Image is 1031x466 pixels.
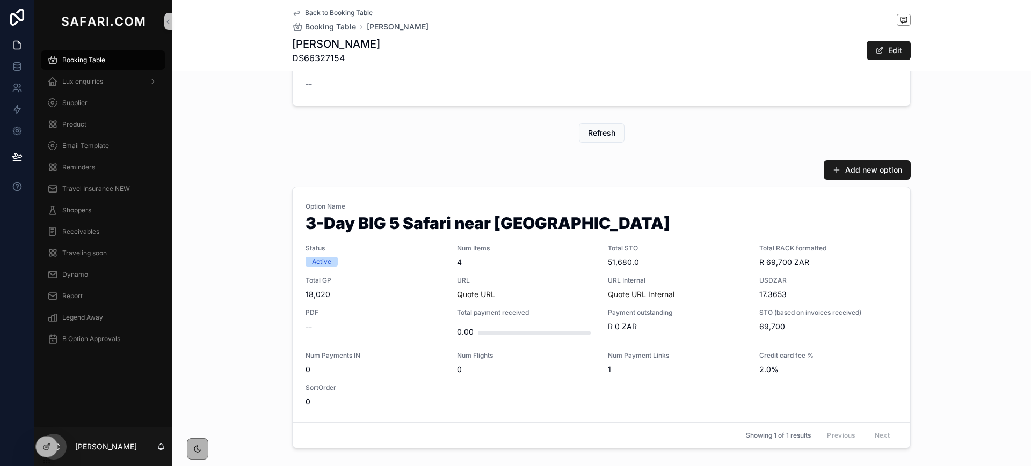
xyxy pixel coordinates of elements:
[41,179,165,198] a: Travel Insurance NEW
[62,56,105,64] span: Booking Table
[62,313,103,322] span: Legend Away
[306,308,444,317] span: PDF
[608,244,746,253] span: Total STO
[457,321,474,343] div: 0.00
[41,329,165,349] a: B Option Approvals
[292,9,373,17] a: Back to Booking Table
[746,431,811,440] span: Showing 1 of 1 results
[306,215,897,235] h1: 3-Day BIG 5 Safari near [GEOGRAPHIC_DATA]
[292,21,356,32] a: Booking Table
[305,9,373,17] span: Back to Booking Table
[306,244,444,253] span: Status
[367,21,429,32] a: [PERSON_NAME]
[457,276,596,285] span: URL
[62,249,107,257] span: Traveling soon
[41,115,165,134] a: Product
[608,351,746,360] span: Num Payment Links
[306,321,312,332] span: --
[62,335,120,343] span: B Option Approvals
[41,136,165,156] a: Email Template
[62,142,109,150] span: Email Template
[306,364,444,375] span: 0
[306,383,444,392] span: SortOrder
[62,227,99,236] span: Receivables
[608,290,674,299] a: Quote URL Internal
[608,257,746,268] span: 51,680.0
[759,257,898,268] span: R 69,700 ZAR
[34,43,172,363] div: scrollable content
[62,206,91,214] span: Shoppers
[41,93,165,113] a: Supplier
[41,72,165,91] a: Lux enquiries
[759,321,898,332] span: 69,700
[41,308,165,327] a: Legend Away
[608,276,746,285] span: URL Internal
[41,265,165,284] a: Dynamo
[306,79,312,90] span: --
[306,396,444,407] span: 0
[759,244,898,253] span: Total RACK formatted
[457,257,596,268] span: 4
[62,292,83,300] span: Report
[62,184,130,193] span: Travel Insurance NEW
[759,289,898,300] span: 17.3653
[759,364,898,375] span: 2.0%
[62,77,103,86] span: Lux enquiries
[75,441,137,452] p: [PERSON_NAME]
[41,201,165,220] a: Shoppers
[457,308,596,317] span: Total payment received
[305,21,356,32] span: Booking Table
[41,243,165,263] a: Traveling soon
[608,364,746,375] span: 1
[457,364,596,375] span: 0
[41,286,165,306] a: Report
[457,351,596,360] span: Num Flights
[457,244,596,253] span: Num Items
[306,351,444,360] span: Num Payments IN
[62,99,88,107] span: Supplier
[41,222,165,241] a: Receivables
[293,187,910,422] a: Option Name3-Day BIG 5 Safari near [GEOGRAPHIC_DATA]StatusActiveNum Items4Total STO51,680.0Total ...
[759,351,898,360] span: Credit card fee %
[824,160,911,180] button: Add new option
[59,13,147,30] img: App logo
[312,257,331,267] div: Active
[292,51,380,64] span: DS66327154
[292,36,380,51] h1: [PERSON_NAME]
[62,270,88,279] span: Dynamo
[306,276,444,285] span: Total GP
[579,123,625,143] button: Refresh
[608,321,746,332] span: R 0 ZAR
[41,158,165,177] a: Reminders
[41,50,165,70] a: Booking Table
[62,120,86,129] span: Product
[588,128,615,138] span: Refresh
[306,202,897,211] span: Option Name
[457,290,495,299] a: Quote URL
[759,276,898,285] span: USDZAR
[62,163,95,172] span: Reminders
[867,41,911,60] button: Edit
[608,308,746,317] span: Payment outstanding
[306,289,444,300] span: 18,020
[759,308,898,317] span: STO (based on invoices received)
